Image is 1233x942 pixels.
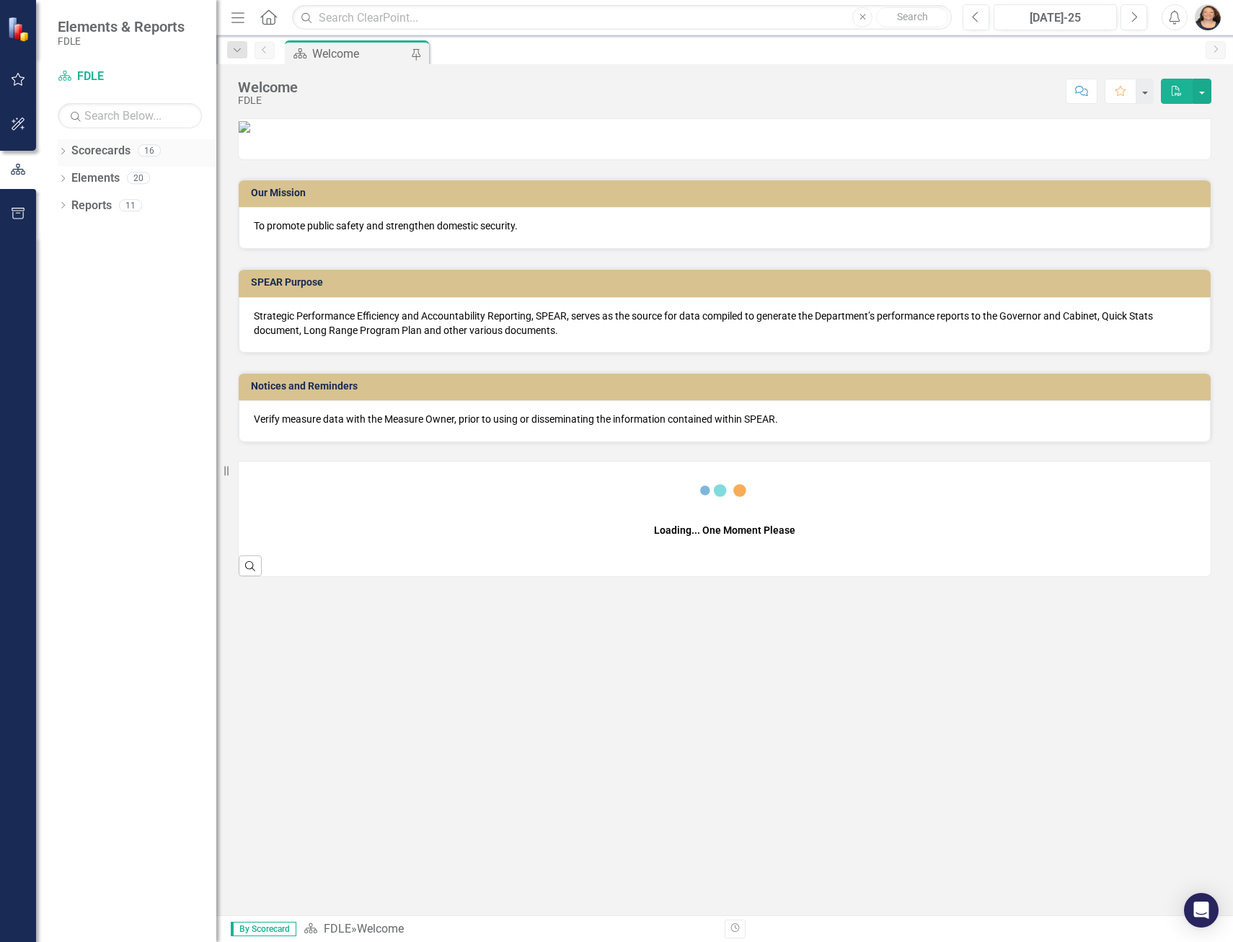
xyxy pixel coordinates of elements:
[119,199,142,211] div: 11
[897,11,928,22] span: Search
[238,79,298,95] div: Welcome
[7,17,32,42] img: ClearPoint Strategy
[231,922,296,936] span: By Scorecard
[876,7,948,27] button: Search
[58,18,185,35] span: Elements & Reports
[138,145,161,157] div: 16
[58,103,202,128] input: Search Below...
[251,381,1203,392] h3: Notices and Reminders
[999,9,1112,27] div: [DATE]-25
[254,219,1196,233] p: To promote public safety and strengthen domestic security.
[324,922,351,936] a: FDLE
[304,921,714,938] div: »
[71,198,112,214] a: Reports
[254,413,778,425] span: Verify measure data with the Measure Owner, prior to using or disseminating the information conta...
[251,188,1203,198] h3: Our Mission
[58,35,185,47] small: FDLE
[312,45,407,63] div: Welcome
[292,5,952,30] input: Search ClearPoint...
[127,172,150,185] div: 20
[58,69,202,85] a: FDLE
[994,4,1117,30] button: [DATE]-25
[1184,893,1219,928] div: Open Intercom Messenger
[71,170,120,187] a: Elements
[254,309,1196,338] p: Strategic Performance Efficiency and Accountability Reporting, SPEAR, serves as the source for da...
[357,922,404,936] div: Welcome
[71,143,131,159] a: Scorecards
[239,121,250,133] img: SPEAR_4_with%20FDLE%20New%20Logo_2.jpg
[251,277,1203,288] h3: SPEAR Purpose
[654,523,795,537] div: Loading... One Moment Please
[238,95,298,106] div: FDLE
[1195,4,1221,30] img: Elizabeth Martin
